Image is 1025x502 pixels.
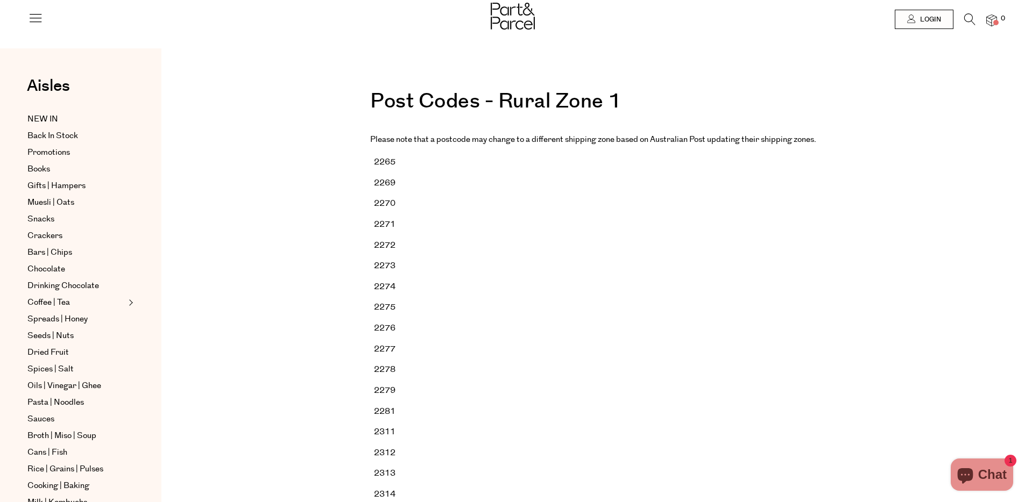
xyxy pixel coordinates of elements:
[27,146,70,159] span: Promotions
[27,363,125,376] a: Spices | Salt
[27,113,58,126] span: NEW IN
[370,91,816,123] h1: Post Codes - Rural Zone 1
[27,446,125,459] a: Cans | Fish
[370,360,417,381] td: 2278
[370,152,417,173] td: 2265
[27,413,125,426] a: Sauces
[27,396,84,409] span: Pasta | Noodles
[27,379,125,392] a: Oils | Vinegar | Ghee
[27,346,69,359] span: Dried Fruit
[491,3,535,30] img: Part&Parcel
[27,429,96,442] span: Broth | Miso | Soup
[27,296,125,309] a: Coffee | Tea
[27,246,72,259] span: Bars | Chips
[27,180,86,192] span: Gifts | Hampers
[370,133,816,147] p: Please note that a postcode may change to a different shipping zone based on Australian Post upda...
[370,276,417,297] td: 2274
[27,196,125,209] a: Muesli | Oats
[27,146,125,159] a: Promotions
[27,429,125,442] a: Broth | Miso | Soup
[998,14,1008,24] span: 0
[27,213,125,226] a: Snacks
[27,379,101,392] span: Oils | Vinegar | Ghee
[27,363,74,376] span: Spices | Salt
[370,401,417,422] td: 2281
[27,396,125,409] a: Pasta | Noodles
[370,442,417,463] td: 2312
[27,230,125,242] a: Crackers
[986,15,997,26] a: 0
[27,296,70,309] span: Coffee | Tea
[370,339,417,360] td: 2277
[27,446,67,459] span: Cans | Fish
[948,458,1016,493] inbox-online-store-chat: Shopify online store chat
[27,130,125,142] a: Back In Stock
[27,180,125,192] a: Gifts | Hampers
[370,193,417,214] td: 2270
[370,297,417,318] td: 2275
[27,479,89,492] span: Cooking | Baking
[126,296,133,309] button: Expand/Collapse Coffee | Tea
[27,196,74,209] span: Muesli | Oats
[27,230,62,242] span: Crackers
[27,74,70,98] span: Aisles
[370,318,417,339] td: 2276
[27,246,125,259] a: Bars | Chips
[27,113,125,126] a: NEW IN
[27,313,125,326] a: Spreads | Honey
[370,235,417,256] td: 2272
[27,78,70,105] a: Aisles
[27,346,125,359] a: Dried Fruit
[27,329,125,342] a: Seeds | Nuts
[370,463,417,484] td: 2313
[27,479,125,492] a: Cooking | Baking
[27,263,65,276] span: Chocolate
[370,380,417,401] td: 2279
[370,256,417,277] td: 2273
[917,15,941,24] span: Login
[27,130,78,142] span: Back In Stock
[27,163,125,176] a: Books
[27,279,125,292] a: Drinking Chocolate
[27,279,99,292] span: Drinking Chocolate
[27,413,54,426] span: Sauces
[27,463,125,476] a: Rice | Grains | Pulses
[27,163,50,176] span: Books
[27,329,74,342] span: Seeds | Nuts
[27,263,125,276] a: Chocolate
[27,213,54,226] span: Snacks
[370,173,417,193] td: 2269
[370,214,417,235] td: 2271
[370,422,417,443] td: 2311
[27,463,103,476] span: Rice | Grains | Pulses
[27,313,88,326] span: Spreads | Honey
[895,10,953,29] a: Login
